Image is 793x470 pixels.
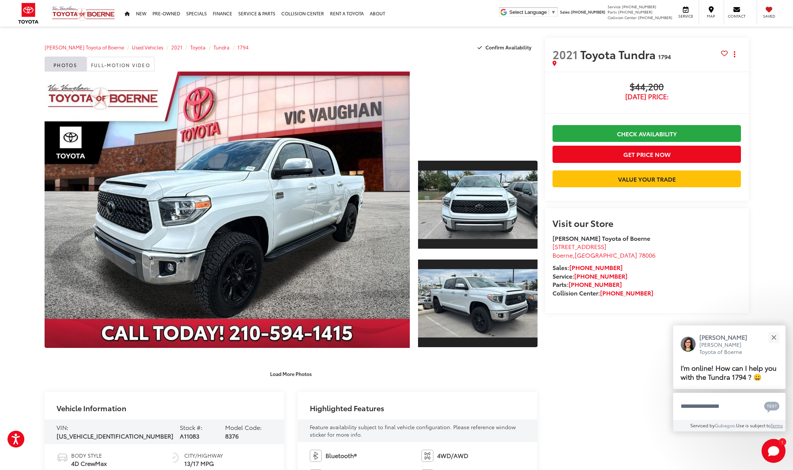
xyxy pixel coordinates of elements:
[52,6,115,21] img: Vic Vaughan Toyota of Boerne
[265,367,317,380] button: Load More Photos
[715,422,736,428] a: Gubagoo.
[639,251,656,259] span: 78006
[184,459,223,468] span: 13/17 MPG
[553,170,741,187] a: Value Your Trade
[781,440,783,443] span: 1
[437,451,468,460] span: 4WD/AWD
[71,459,107,468] span: 4D CrewMax
[771,422,783,428] a: Terms
[553,218,741,228] h2: Visit our Store
[553,280,622,288] strong: Parts:
[736,422,771,428] span: Use is subject to
[608,9,617,15] span: Parts
[190,44,206,51] a: Toyota
[310,404,384,412] h2: Highlighted Features
[600,288,653,297] a: [PHONE_NUMBER]
[225,423,262,431] span: Model Code:
[608,4,621,9] span: Service
[180,423,203,431] span: Stock #:
[761,13,777,19] span: Saved
[473,41,538,54] button: Confirm Availability
[171,44,182,51] a: 2021
[310,450,322,462] img: Bluetooth®
[553,263,623,272] strong: Sales:
[658,52,671,61] span: 1794
[184,452,223,459] span: City/Highway
[71,452,107,459] span: Body Style
[421,450,433,462] img: 4WD/AWD
[326,451,357,460] span: Bluetooth®
[681,363,777,382] span: I'm online! How can I help you with the Tundra 1794 ? 😀
[673,393,786,420] textarea: Type your message
[569,280,622,288] a: [PHONE_NUMBER]
[734,51,735,57] span: dropdown dots
[560,9,570,15] span: Sales
[225,431,239,440] span: 8376
[553,288,653,297] strong: Collision Center:
[762,398,782,415] button: Chat with SMS
[571,9,605,15] span: [PHONE_NUMBER]
[551,9,556,15] span: ▼
[553,251,656,259] span: ,
[699,341,755,356] p: [PERSON_NAME] Toyota of Boerne
[45,44,124,51] a: [PERSON_NAME] Toyota of Boerne
[703,13,719,19] span: Map
[553,125,741,142] a: Check Availability
[57,431,173,440] span: [US_VEHICLE_IDENTIFICATION_NUMBER]
[214,44,230,51] a: Tundra
[418,72,537,151] div: View Full-Motion Video
[45,72,410,348] a: Expand Photo 0
[41,70,414,349] img: 2021 Toyota Tundra 1794
[57,423,69,431] span: VIN:
[618,9,653,15] span: [PHONE_NUMBER]
[509,9,547,15] span: Select Language
[766,329,782,345] button: Close
[728,48,741,61] button: Actions
[580,46,658,62] span: Toyota Tundra
[728,13,745,19] span: Contact
[418,160,537,249] a: Expand Photo 1
[553,272,627,280] strong: Service:
[622,4,656,9] span: [PHONE_NUMBER]
[638,15,672,20] span: [PHONE_NUMBER]
[677,13,694,19] span: Service
[132,44,163,51] a: Used Vehicles
[417,170,539,239] img: 2021 Toyota Tundra 1794
[310,423,516,438] span: Feature availability subject to final vehicle configuration. Please reference window sticker for ...
[673,325,786,431] div: Close[PERSON_NAME][PERSON_NAME] Toyota of BoerneI'm online! How can I help you with the Tundra 17...
[170,452,182,464] img: Fuel Economy
[574,272,627,280] a: [PHONE_NUMBER]
[87,57,155,72] a: Full-Motion Video
[690,422,715,428] span: Serviced by
[699,333,755,341] p: [PERSON_NAME]
[764,401,780,413] svg: Text
[553,93,741,100] span: [DATE] Price:
[553,242,606,251] span: [STREET_ADDRESS]
[608,15,637,20] span: Collision Center
[553,242,656,259] a: [STREET_ADDRESS] Boerne,[GEOGRAPHIC_DATA] 78006
[762,439,786,463] button: Toggle Chat Window
[57,404,126,412] h2: Vehicle Information
[509,9,556,15] a: Select Language​
[575,251,637,259] span: [GEOGRAPHIC_DATA]
[237,44,249,51] a: 1794
[418,259,537,348] a: Expand Photo 2
[180,431,199,440] span: A11083
[553,251,573,259] span: Boerne
[553,46,578,62] span: 2021
[45,57,87,72] a: Photos
[553,146,741,163] button: Get Price Now
[485,44,532,51] span: Confirm Availability
[762,439,786,463] svg: Start Chat
[417,269,539,338] img: 2021 Toyota Tundra 1794
[553,234,650,242] strong: [PERSON_NAME] Toyota of Boerne
[553,82,741,93] span: $44,200
[569,263,623,272] a: [PHONE_NUMBER]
